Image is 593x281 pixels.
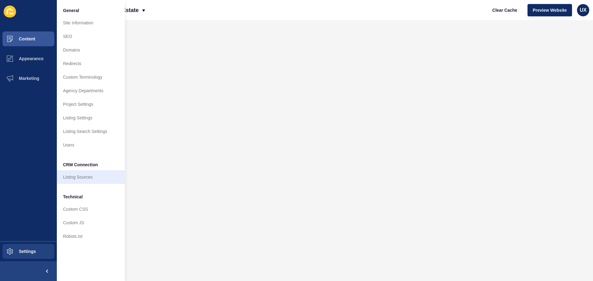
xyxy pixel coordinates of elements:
span: Technical [63,194,83,200]
button: Preview Website [528,4,572,16]
a: Listing Search Settings [57,125,125,138]
a: Listing Sources [57,170,125,184]
a: Site Information [57,16,125,30]
a: Agency Departments [57,84,125,97]
a: Custom Terminology [57,70,125,84]
a: Users [57,138,125,152]
span: CRM Connection [63,162,98,168]
a: Custom JS [57,216,125,229]
a: Robots.txt [57,229,125,243]
span: UX [580,7,587,13]
a: Domains [57,43,125,57]
span: Clear Cache [492,7,517,13]
a: Redirects [57,57,125,70]
a: Custom CSS [57,202,125,216]
span: General [63,7,79,14]
button: Clear Cache [487,4,523,16]
a: SEO [57,30,125,43]
span: Preview Website [533,7,567,13]
a: Project Settings [57,97,125,111]
a: Listing Settings [57,111,125,125]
